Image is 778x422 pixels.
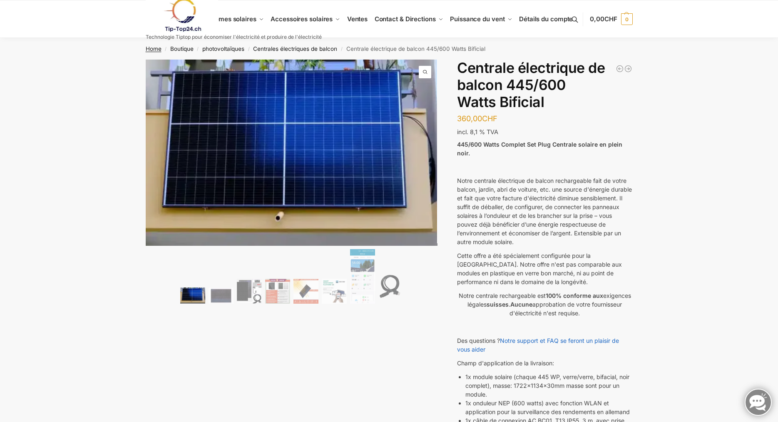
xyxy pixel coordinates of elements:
[437,60,729,243] img: Centrale électrique de balcon 445/600 Watt Bificial 3
[519,15,573,23] span: Détails du compte
[350,249,375,303] img: NEPViewer App
[162,46,170,52] span: /
[378,270,403,304] img: Câble de raccordement 3mètre
[457,336,632,354] p: Des questions ?
[604,15,617,23] span: CHF
[516,0,577,38] a: Détails du compte
[131,38,647,60] nav: Chapelute
[322,279,347,304] img: Centrale électrique de balcon 445/600 Watt Bificial – Figure 6
[146,60,438,246] img: Centrale électrique de balcon 445/600 Watt Bificial 1
[457,60,632,110] h1: Centrale électrique de balcon 445/600 Watts Bificial
[624,65,632,73] a: Centrale électrique de balcon 600/810 Watt Fullblack
[146,35,322,40] p: Technologie Tiptop pour économiser l'électricité et produire de l'électricité
[482,114,497,123] span: CHF
[465,399,632,416] li: 1x onduleur NEP (600 watts) avec fonction WLAN et application pour la surveillance des rendements...
[447,0,516,38] a: Puissance du vent
[170,45,194,52] a: Boutique
[457,141,622,157] strong: 445/600 Watts Complet Set Plug Centrale solaire en plein noir.
[209,288,234,304] img: Centrale électrique de balcon 445/600 Watt Bificial – Image 2
[457,176,632,246] p: Notre centrale électrique de balcon rechargeable fait de votre balcon, jardin, abri de voiture, e...
[253,45,337,52] a: Centrales électriques de balcon
[457,291,632,317] p: Notre centrale rechargeable est exigences légales . approbation de votre fournisseur d'électricit...
[457,128,498,135] span: incl. 8,1 % TVA
[293,279,318,304] img: Bificial 30% de puissance en plus
[265,279,290,304] img: Si vous achetez pas cher, achetez 2 fois.
[202,45,244,52] a: photovoltaïques
[457,359,632,367] p: Champ d'application de la livraison:
[457,251,632,286] p: Cette offre a été spécialement configurée pour la [GEOGRAPHIC_DATA]. Notre offre n'est pas compar...
[487,301,509,308] strong: suisses
[194,46,202,52] span: /
[465,372,632,399] li: 1x module solaire (chaque 445 WP, verre/verre, bifacial, noir complet), masse: 1722x1134x30mm mas...
[457,114,497,123] bdi: 360,00
[450,15,505,23] span: Puissance du vent
[337,46,346,52] span: /
[347,15,368,23] span: Ventes
[546,292,603,299] strong: 100% conforme aux
[590,7,632,32] a: 0,00CHF 0
[510,301,532,308] strong: Aucune
[371,0,447,38] a: Contact & Directions
[375,15,436,23] span: Contact & Directions
[180,287,205,303] img: Système solaire pour le petit balcon
[621,13,633,25] span: 0
[616,65,624,73] a: Centrale électrique rechargeable 890 Watt avec supports de balcon réglables, y compris. Livraison
[237,279,262,304] img: Module haute performance Bificial
[344,0,371,38] a: Ventes
[146,45,162,52] a: Home
[457,337,619,353] a: Notre support et FAQ se feront un plaisir de vous aider
[244,46,253,52] span: /
[590,15,617,23] span: 0,00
